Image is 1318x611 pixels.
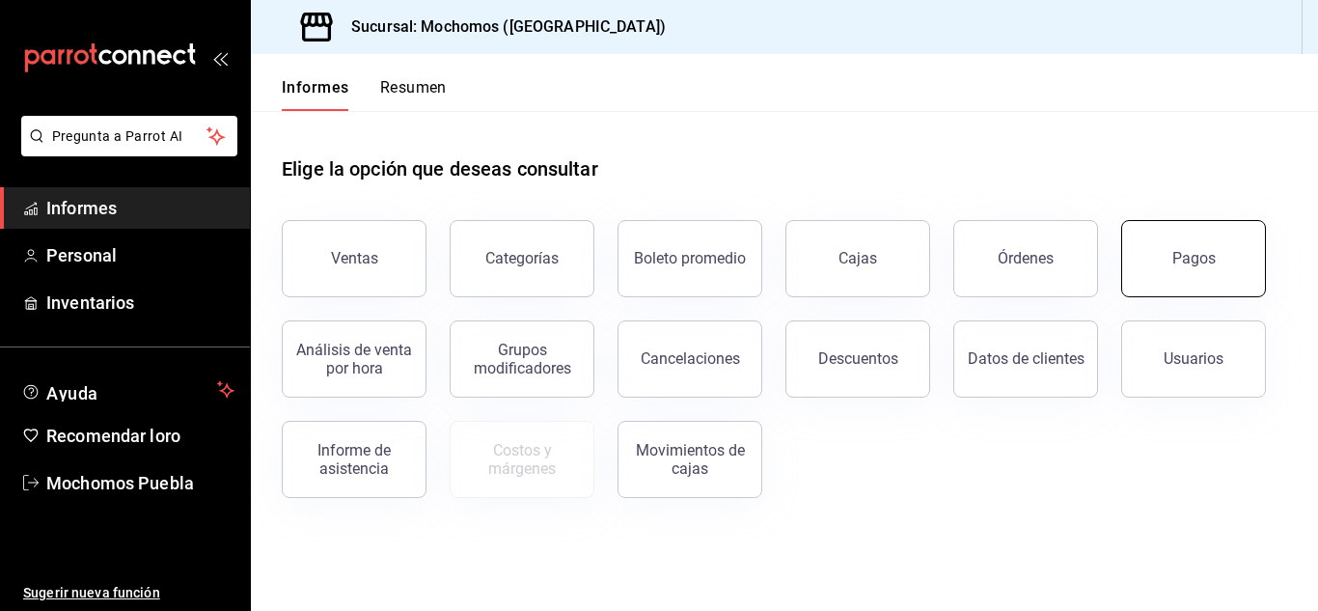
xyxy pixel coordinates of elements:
[618,421,762,498] button: Movimientos de cajas
[634,249,746,267] font: Boleto promedio
[485,249,559,267] font: Categorías
[380,78,447,97] font: Resumen
[46,426,180,446] font: Recomendar loro
[785,320,930,398] button: Descuentos
[23,585,160,600] font: Sugerir nueva función
[296,341,412,377] font: Análisis de venta por hora
[14,140,237,160] a: Pregunta a Parrot AI
[785,220,930,297] button: Cajas
[450,421,594,498] button: Contrata inventarios para ver este informe
[46,292,134,313] font: Inventarios
[1172,249,1216,267] font: Pagos
[838,249,877,267] font: Cajas
[331,249,378,267] font: Ventas
[641,349,740,368] font: Cancelaciones
[282,157,598,181] font: Elige la opción que deseas consultar
[618,220,762,297] button: Boleto promedio
[953,220,1098,297] button: Órdenes
[46,383,98,403] font: Ayuda
[46,473,194,493] font: Mochomos Puebla
[968,349,1085,368] font: Datos de clientes
[317,441,391,478] font: Informe de asistencia
[282,78,349,97] font: Informes
[818,349,898,368] font: Descuentos
[636,441,745,478] font: Movimientos de cajas
[450,220,594,297] button: Categorías
[282,320,426,398] button: Análisis de venta por hora
[282,77,447,111] div: pestañas de navegación
[21,116,237,156] button: Pregunta a Parrot AI
[474,341,571,377] font: Grupos modificadores
[1121,320,1266,398] button: Usuarios
[212,50,228,66] button: abrir_cajón_menú
[282,421,426,498] button: Informe de asistencia
[52,128,183,144] font: Pregunta a Parrot AI
[1164,349,1223,368] font: Usuarios
[46,245,117,265] font: Personal
[450,320,594,398] button: Grupos modificadores
[282,220,426,297] button: Ventas
[351,17,666,36] font: Sucursal: Mochomos ([GEOGRAPHIC_DATA])
[46,198,117,218] font: Informes
[1121,220,1266,297] button: Pagos
[488,441,556,478] font: Costos y márgenes
[953,320,1098,398] button: Datos de clientes
[998,249,1054,267] font: Órdenes
[618,320,762,398] button: Cancelaciones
